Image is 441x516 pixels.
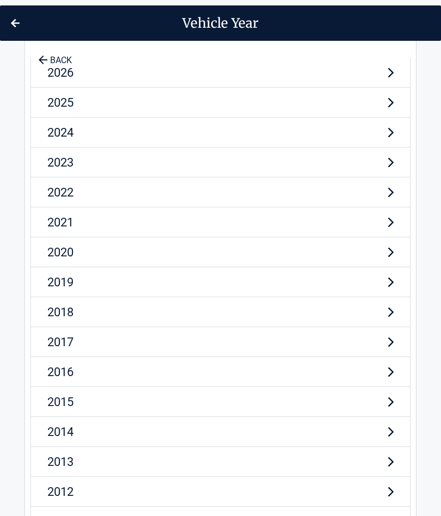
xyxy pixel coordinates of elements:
a: 2022 [30,177,411,207]
img: Back Icon [11,19,20,27]
a: 2019 [30,267,411,297]
a: 2025 [30,88,411,118]
a: 2024 [30,118,411,148]
a: 2023 [30,148,411,177]
a: 2020 [30,237,411,267]
a: 2021 [30,207,411,237]
a: 2012 [30,477,411,507]
a: 2026 [30,58,411,88]
a: 2013 [30,447,411,477]
a: BACK [36,46,74,65]
a: 2015 [30,387,411,417]
a: 2014 [30,417,411,447]
a: 2018 [30,297,411,327]
a: 2016 [30,357,411,387]
a: 2017 [30,327,411,357]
